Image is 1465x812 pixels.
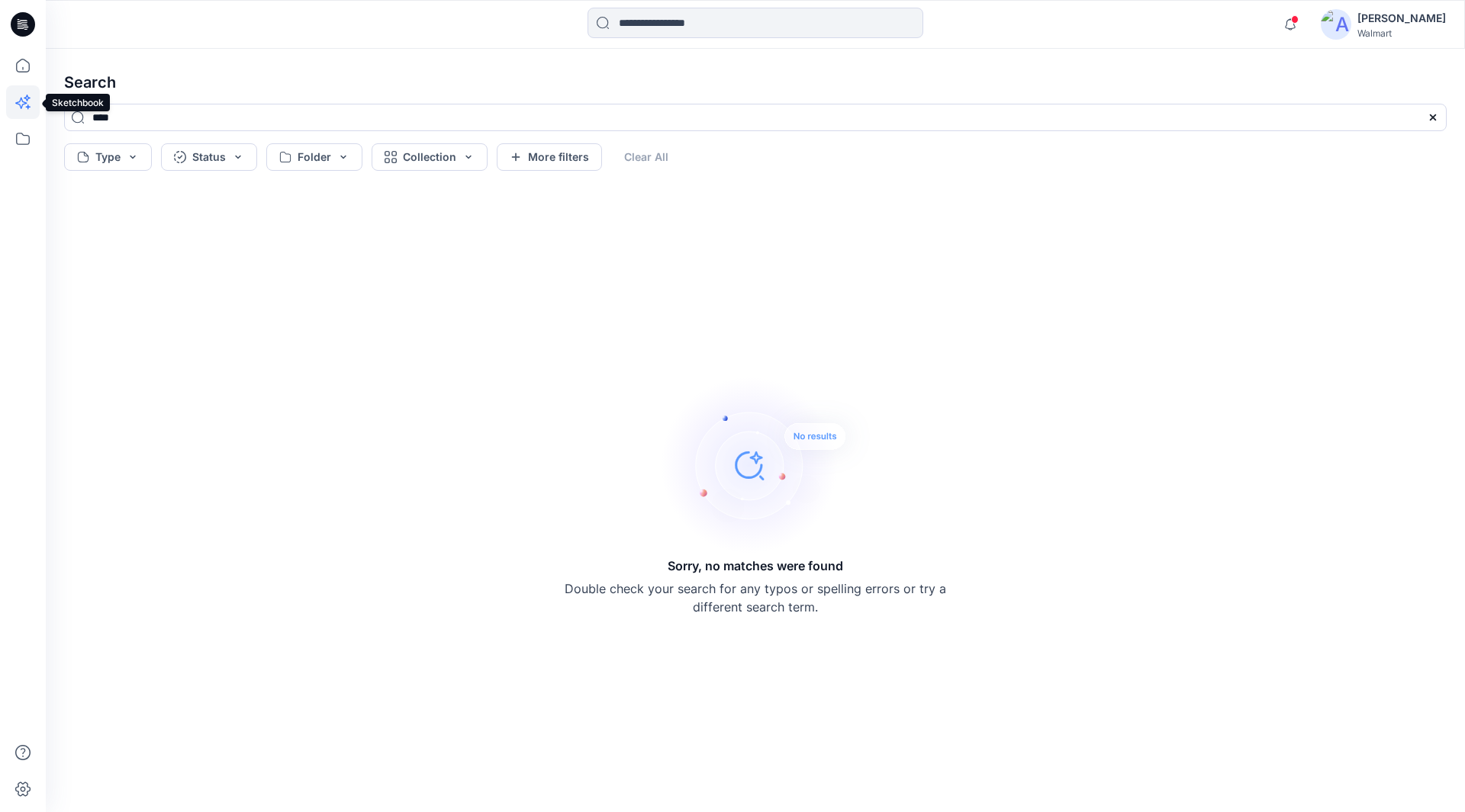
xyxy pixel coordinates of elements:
div: Walmart [1357,27,1446,39]
img: avatar [1321,9,1351,40]
button: Folder [266,143,362,171]
h5: Sorry, no matches were found [668,557,843,575]
button: Status [161,143,257,171]
img: Sorry, no matches were found [661,374,874,557]
button: Collection [372,143,488,171]
div: [PERSON_NAME] [1357,9,1446,27]
h4: Search [52,61,1459,104]
button: More filters [497,143,602,171]
button: Type [64,143,152,171]
p: Double check your search for any typos or spelling errors or try a different search term. [565,579,946,616]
